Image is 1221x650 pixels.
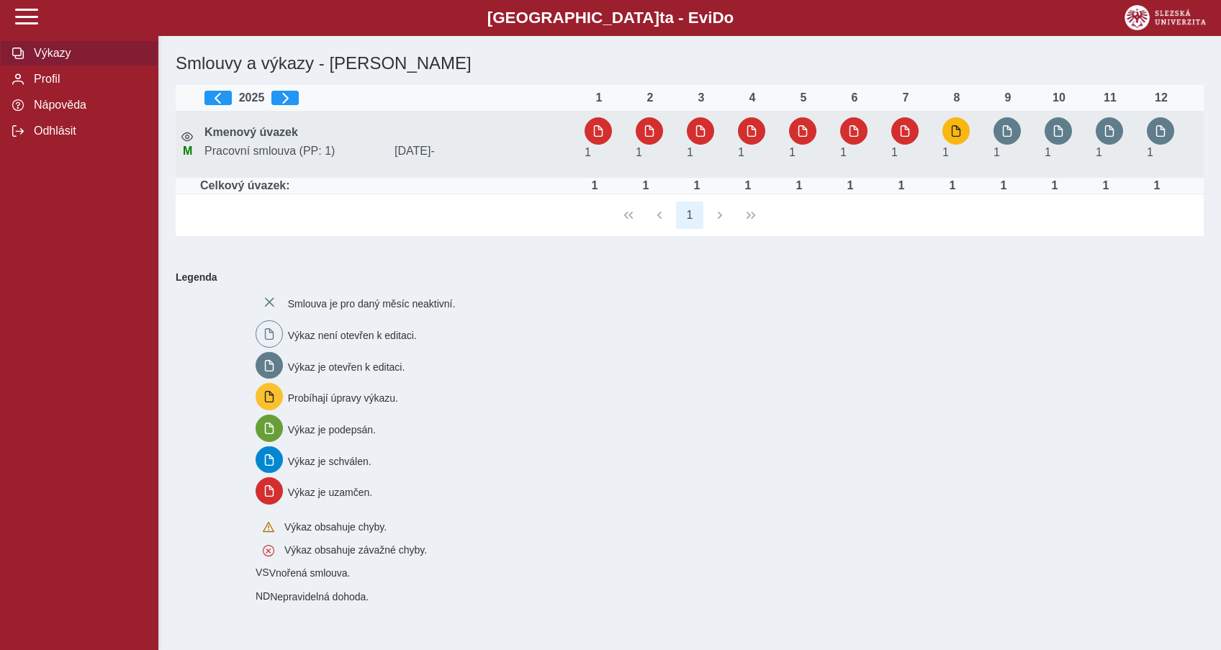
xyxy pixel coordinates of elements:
[389,145,579,158] span: [DATE]
[585,146,591,158] span: Úvazek : 8 h / den. 40 h / týden.
[288,424,376,435] span: Výkaz je podepsán.
[836,179,865,192] div: Úvazek : 8 h / den. 40 h / týden.
[1143,179,1171,192] div: Úvazek : 8 h / den. 40 h / týden.
[738,146,744,158] span: Úvazek : 8 h / den. 40 h / týden.
[256,567,269,578] span: Smlouva vnořená do kmene
[891,91,920,104] div: 7
[942,146,949,158] span: Úvazek : 8 h / den. 40 h / týden.
[288,298,456,310] span: Smlouva je pro daný měsíc neaktivní.
[580,179,609,192] div: Úvazek : 8 h / den. 40 h / týden.
[789,146,796,158] span: Úvazek : 8 h / den. 40 h / týden.
[636,91,664,104] div: 2
[1091,179,1120,192] div: Úvazek : 8 h / den. 40 h / týden.
[30,73,146,86] span: Profil
[199,145,389,158] span: Pracovní smlouva (PP: 1)
[785,179,814,192] div: Úvazek : 8 h / den. 40 h / týden.
[288,330,417,341] span: Výkaz není otevřen k editaci.
[199,178,579,194] td: Celkový úvazek:
[676,202,703,229] button: 1
[288,392,398,404] span: Probíhají úpravy výkazu.
[269,567,351,579] span: Vnořená smlouva.
[891,146,898,158] span: Úvazek : 8 h / den. 40 h / týden.
[687,146,693,158] span: Úvazek : 8 h / den. 40 h / týden.
[1045,91,1073,104] div: 10
[288,455,371,466] span: Výkaz je schválen.
[687,91,716,104] div: 3
[789,91,818,104] div: 5
[288,361,405,372] span: Výkaz je otevřen k editaci.
[887,179,916,192] div: Úvazek : 8 h / den. 40 h / týden.
[431,145,434,157] span: -
[30,99,146,112] span: Nápověda
[636,146,642,158] span: Úvazek : 8 h / den. 40 h / týden.
[170,48,1036,79] h1: Smlouvy a výkazy - [PERSON_NAME]
[994,146,1000,158] span: Úvazek : 8 h / den. 40 h / týden.
[284,544,427,556] span: Výkaz obsahuje závažné chyby.
[840,91,869,104] div: 6
[989,179,1018,192] div: Úvazek : 8 h / den. 40 h / týden.
[631,179,660,192] div: Úvazek : 8 h / den. 40 h / týden.
[1125,5,1206,30] img: logo_web_su.png
[1147,91,1176,104] div: 12
[840,146,847,158] span: Úvazek : 8 h / den. 40 h / týden.
[942,91,971,104] div: 8
[30,47,146,60] span: Výkazy
[724,9,734,27] span: o
[1045,146,1051,158] span: Úvazek : 8 h / den. 40 h / týden.
[734,179,762,192] div: Úvazek : 8 h / den. 40 h / týden.
[43,9,1178,27] b: [GEOGRAPHIC_DATA] a - Evi
[938,179,967,192] div: Úvazek : 8 h / den. 40 h / týden.
[738,91,767,104] div: 4
[659,9,664,27] span: t
[712,9,724,27] span: D
[181,131,193,143] i: Smlouva je aktivní
[585,91,613,104] div: 1
[256,590,270,602] span: Smlouva vnořená do kmene
[170,266,1198,289] b: Legenda
[183,145,192,157] span: Údaje souhlasí s údaji v Magionu
[994,91,1022,104] div: 9
[1040,179,1069,192] div: Úvazek : 8 h / den. 40 h / týden.
[204,126,298,138] b: Kmenový úvazek
[288,487,373,498] span: Výkaz je uzamčen.
[1096,91,1125,104] div: 11
[682,179,711,192] div: Úvazek : 8 h / den. 40 h / týden.
[30,125,146,137] span: Odhlásit
[204,91,573,105] div: 2025
[284,521,387,533] span: Výkaz obsahuje chyby.
[1147,146,1153,158] span: Úvazek : 8 h / den. 40 h / týden.
[1096,146,1102,158] span: Úvazek : 8 h / den. 40 h / týden.
[270,591,369,602] span: Nepravidelná dohoda.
